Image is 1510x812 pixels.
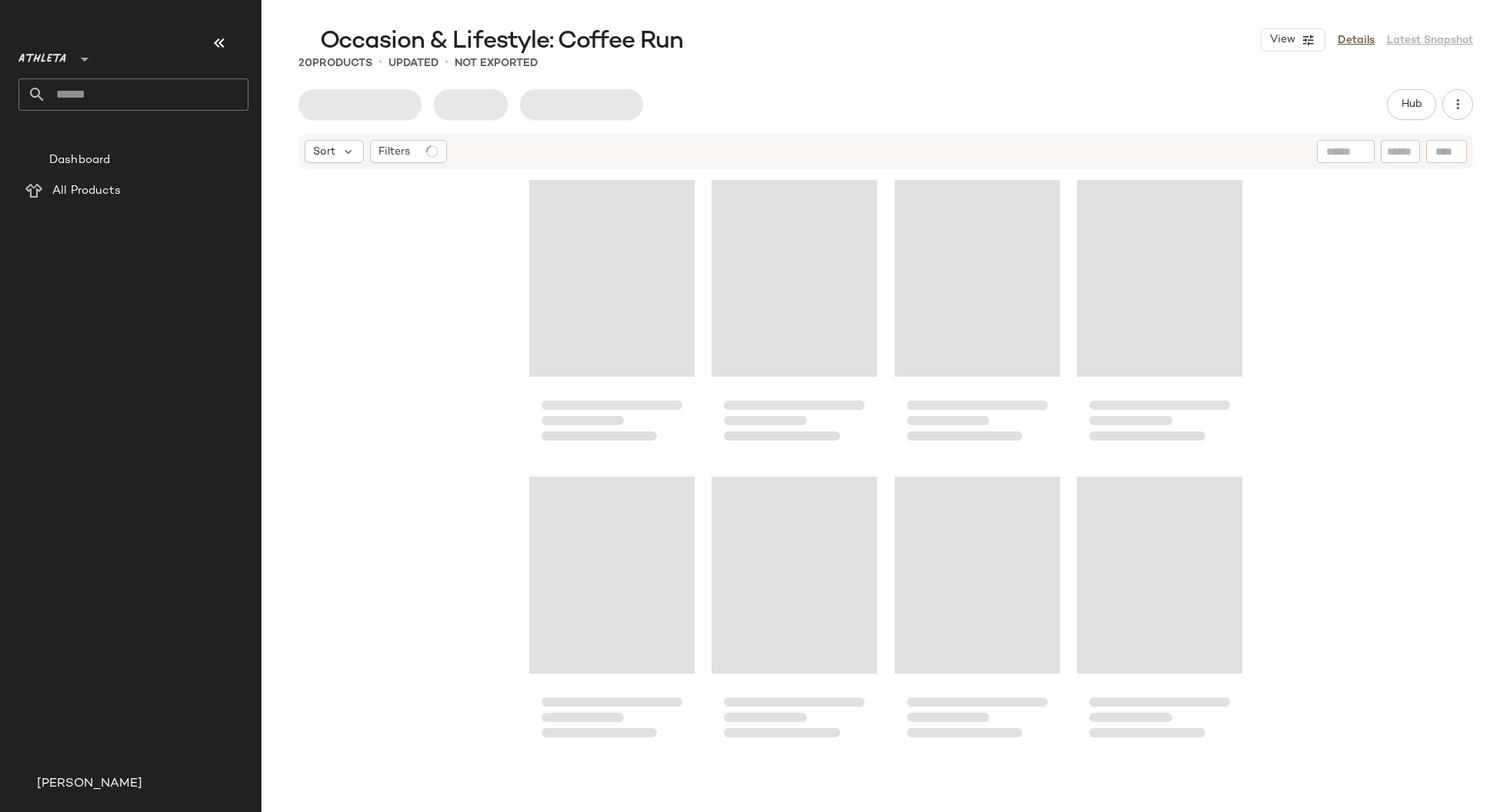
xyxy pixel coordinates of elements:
[378,54,382,72] span: •
[445,54,448,72] span: •
[320,26,683,57] span: Occasion & Lifestyle: Coffee Run
[455,55,538,72] p: Not Exported
[313,144,335,160] span: Sort
[712,174,877,458] div: Loading...
[18,42,66,69] span: Athleta
[37,775,142,794] span: [PERSON_NAME]
[298,58,312,69] span: 20
[1261,28,1325,52] button: View
[1077,174,1242,458] div: Loading...
[1077,471,1242,755] div: Loading...
[712,471,877,755] div: Loading...
[49,151,110,169] span: Dashboard
[378,144,410,160] span: Filters
[895,471,1060,755] div: Loading...
[529,471,695,755] div: Loading...
[1401,98,1422,111] span: Hub
[895,174,1060,458] div: Loading...
[1338,32,1375,48] a: Details
[388,55,438,72] p: updated
[529,174,695,458] div: Loading...
[1387,89,1436,120] button: Hub
[298,55,372,72] div: Products
[52,182,121,200] span: All Products
[1269,34,1295,46] span: View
